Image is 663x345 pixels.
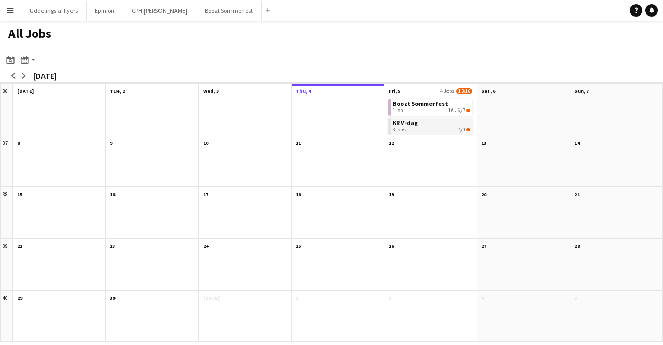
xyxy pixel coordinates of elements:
span: 3 [388,295,391,301]
span: KR V-dag [393,119,418,127]
span: 13/16 [456,88,472,94]
span: Boozt Sommerfest [393,100,448,107]
span: 1 job [393,107,403,114]
span: 6/7 [466,109,470,112]
span: 1A [448,107,454,114]
a: Boozt Sommerfest1 job1A•6/7 [393,99,470,114]
span: 28 [574,243,580,250]
span: 15 [17,191,22,198]
span: Sat, 6 [481,88,495,94]
a: KR V-dag3 jobs7/9 [393,118,470,133]
span: Sun, 7 [574,88,589,94]
span: Fri, 5 [388,88,400,94]
span: 25 [296,243,301,250]
div: 36 [1,84,13,135]
span: 7/9 [466,128,470,131]
span: [DATE] [17,88,34,94]
div: • [393,107,470,114]
span: 29 [17,295,22,301]
span: 30 [110,295,115,301]
span: 4 [481,295,484,301]
span: 19 [388,191,394,198]
span: 16 [110,191,115,198]
div: [DATE] [33,71,57,81]
span: 11 [296,140,301,146]
span: 2 [296,295,298,301]
div: 38 [1,187,13,239]
span: 3 jobs [393,127,406,133]
span: 12 [388,140,394,146]
span: 26 [388,243,394,250]
span: 27 [481,243,486,250]
div: 37 [1,135,13,187]
span: 7/9 [458,127,465,133]
span: 13 [481,140,486,146]
span: 18 [296,191,301,198]
span: 10 [203,140,208,146]
span: 21 [574,191,580,198]
span: 23 [110,243,115,250]
span: [DATE] [203,295,220,301]
span: Wed, 3 [203,88,219,94]
span: 9 [110,140,112,146]
div: 39 [1,239,13,291]
span: 17 [203,191,208,198]
button: Boozt Sommerfest [196,1,262,21]
span: 4 Jobs [440,88,454,94]
span: 20 [481,191,486,198]
div: 40 [1,291,13,342]
span: 8 [17,140,20,146]
span: 24 [203,243,208,250]
span: Tue, 2 [110,88,125,94]
button: CPH [PERSON_NAME] [123,1,196,21]
span: 6/7 [458,107,465,114]
span: Thu, 4 [296,88,311,94]
span: 14 [574,140,580,146]
button: Epinion [87,1,123,21]
span: 5 [574,295,577,301]
button: Uddelings af flyers [21,1,87,21]
span: 22 [17,243,22,250]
